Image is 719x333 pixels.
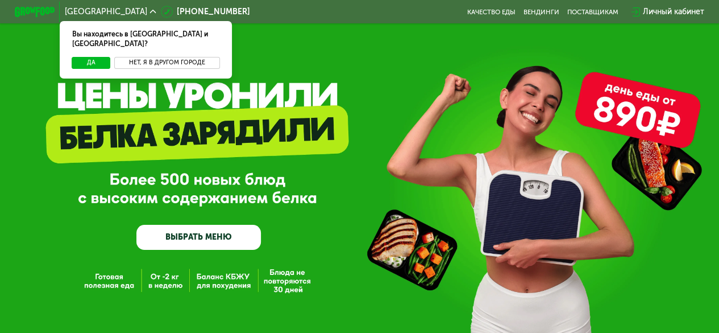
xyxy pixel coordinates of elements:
a: Вендинги [523,8,559,16]
a: [PHONE_NUMBER] [161,6,250,18]
button: Да [72,57,110,69]
a: ВЫБРАТЬ МЕНЮ [136,225,261,250]
div: Личный кабинет [643,6,704,18]
a: Качество еды [467,8,516,16]
div: Вы находитесь в [GEOGRAPHIC_DATA] и [GEOGRAPHIC_DATA]? [60,21,231,57]
div: поставщикам [567,8,618,16]
span: [GEOGRAPHIC_DATA] [65,8,147,16]
button: Нет, я в другом городе [114,57,219,69]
